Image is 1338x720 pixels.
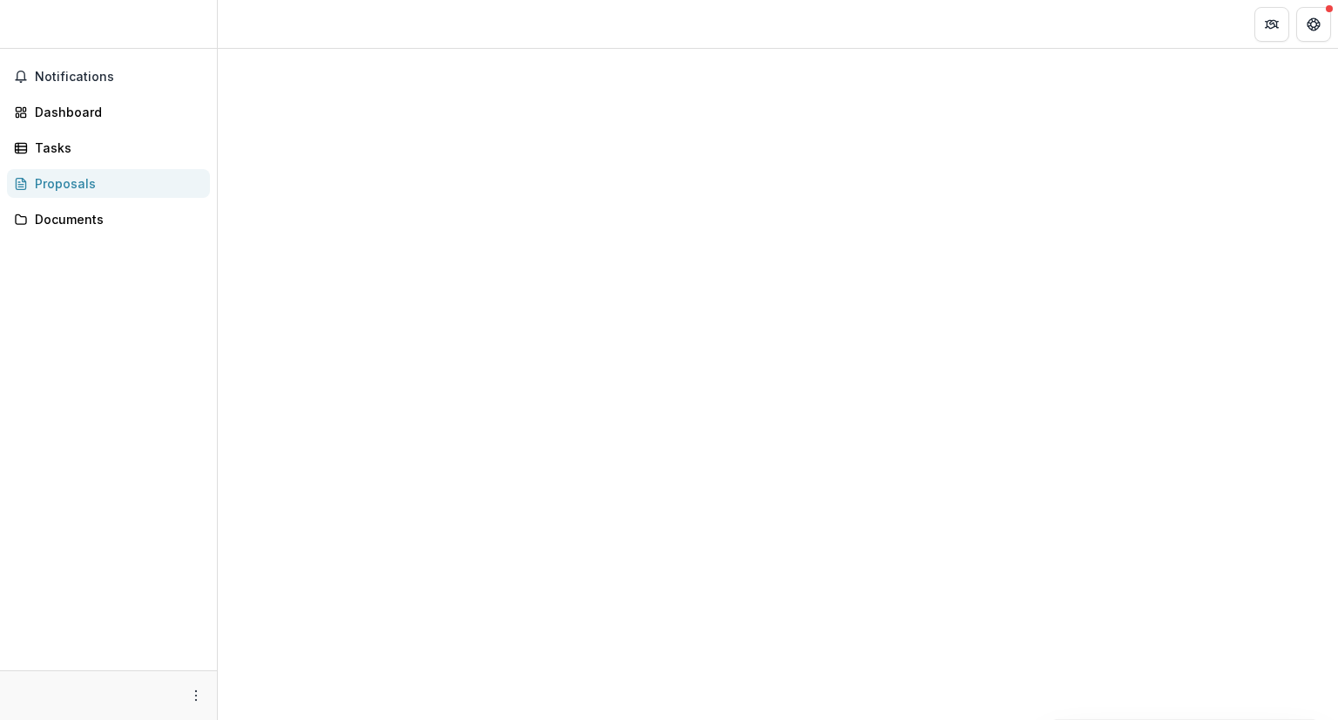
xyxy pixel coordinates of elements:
[7,205,210,234] a: Documents
[186,685,206,706] button: More
[35,70,203,85] span: Notifications
[1254,7,1289,42] button: Partners
[7,63,210,91] button: Notifications
[1296,7,1331,42] button: Get Help
[7,133,210,162] a: Tasks
[7,169,210,198] a: Proposals
[7,98,210,126] a: Dashboard
[35,210,196,228] div: Documents
[35,139,196,157] div: Tasks
[35,103,196,121] div: Dashboard
[35,174,196,193] div: Proposals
